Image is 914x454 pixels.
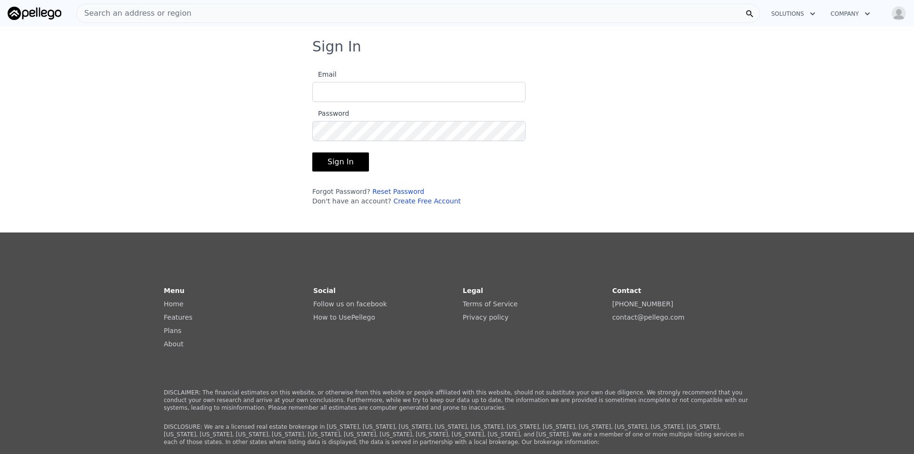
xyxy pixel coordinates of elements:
[823,5,878,22] button: Company
[463,300,517,308] a: Terms of Service
[372,188,424,195] a: Reset Password
[164,327,181,334] a: Plans
[891,6,906,21] img: avatar
[612,287,641,294] strong: Contact
[312,187,526,206] div: Forgot Password? Don't have an account?
[463,313,508,321] a: Privacy policy
[612,313,685,321] a: contact@pellego.com
[164,287,184,294] strong: Menu
[77,8,191,19] span: Search an address or region
[312,121,526,141] input: Password
[312,82,526,102] input: Email
[164,340,183,348] a: About
[313,313,375,321] a: How to UsePellego
[463,287,483,294] strong: Legal
[164,300,183,308] a: Home
[313,300,387,308] a: Follow us on facebook
[312,71,337,78] span: Email
[312,38,602,55] h3: Sign In
[393,197,461,205] a: Create Free Account
[764,5,823,22] button: Solutions
[313,287,336,294] strong: Social
[164,423,750,446] p: DISCLOSURE: We are a licensed real estate brokerage in [US_STATE], [US_STATE], [US_STATE], [US_ST...
[8,7,61,20] img: Pellego
[312,110,349,117] span: Password
[164,389,750,412] p: DISCLAIMER: The financial estimates on this website, or otherwise from this website or people aff...
[164,313,192,321] a: Features
[612,300,673,308] a: [PHONE_NUMBER]
[312,152,369,172] button: Sign In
